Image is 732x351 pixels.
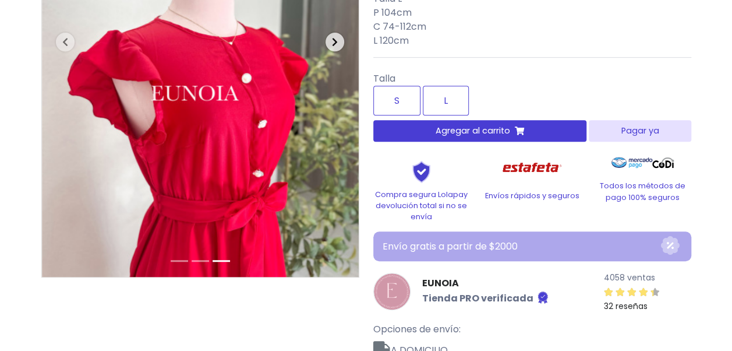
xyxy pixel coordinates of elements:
a: EUNOIA [422,276,550,290]
b: Tienda PRO verificada [422,292,533,305]
p: Envío gratis a partir de $2000 [383,240,661,254]
label: S [373,86,420,115]
img: Mercado Pago Logo [611,151,653,174]
button: Pagar ya [589,120,691,142]
p: Todos los métodos de pago 100% seguros [595,180,691,202]
img: Estafeta Logo [493,151,571,184]
img: Tienda verificada [536,290,550,304]
span: Opciones de envío: [373,322,461,336]
span: Agregar al carrito [436,125,510,137]
img: Codi Logo [652,151,674,174]
div: Talla [373,67,691,120]
button: Agregar al carrito [373,120,587,142]
a: 32 reseñas [604,285,691,313]
small: 4058 ventas [604,272,655,283]
p: Envíos rápidos y seguros [484,190,581,201]
img: EUNOIA [373,273,411,310]
label: L [423,86,469,115]
img: Shield [392,160,451,182]
p: Compra segura Lolapay devolución total si no se envía [373,189,470,223]
div: 4.44 / 5 [604,285,660,299]
small: 32 reseñas [604,300,648,312]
